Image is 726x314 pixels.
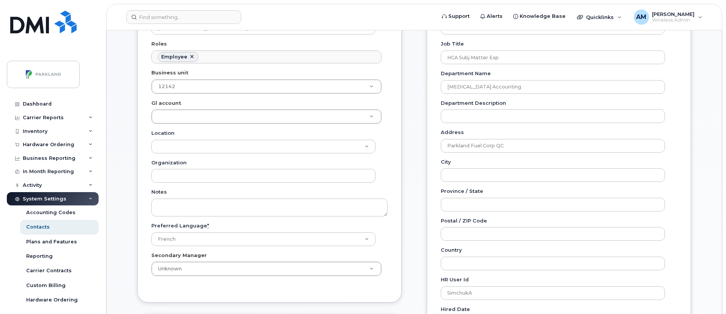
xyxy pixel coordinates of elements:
[152,80,381,93] a: 12142
[487,13,503,20] span: Alerts
[151,159,187,166] label: Organization
[161,54,187,60] div: Employee
[152,262,381,276] a: Unknown
[151,40,167,47] label: Roles
[441,246,462,254] label: Country
[151,222,209,229] label: Preferred Language
[475,9,508,24] a: Alerts
[441,276,469,283] label: HR user id
[441,99,506,107] label: Department Description
[154,265,182,272] span: Unknown
[151,99,181,107] label: Gl account
[151,129,174,137] label: Location
[508,9,571,24] a: Knowledge Base
[441,188,483,195] label: Province / State
[448,13,470,20] span: Support
[586,14,614,20] span: Quicklinks
[520,13,566,20] span: Knowledge Base
[629,9,708,25] div: Athira Mani
[652,17,695,23] span: Wireless Admin
[441,306,470,313] label: Hired Date
[126,10,241,24] input: Find something...
[441,40,464,47] label: Job Title
[437,9,475,24] a: Support
[441,129,464,136] label: Address
[652,11,695,17] span: [PERSON_NAME]
[572,9,627,25] div: Quicklinks
[441,158,451,166] label: City
[158,84,175,89] span: 12142
[441,70,491,77] label: Department Name
[151,188,167,196] label: Notes
[151,69,189,76] label: Business unit
[636,13,646,22] span: AM
[151,252,207,259] label: Secondary Manager
[441,217,487,224] label: Postal / ZIP Code
[207,222,209,229] abbr: required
